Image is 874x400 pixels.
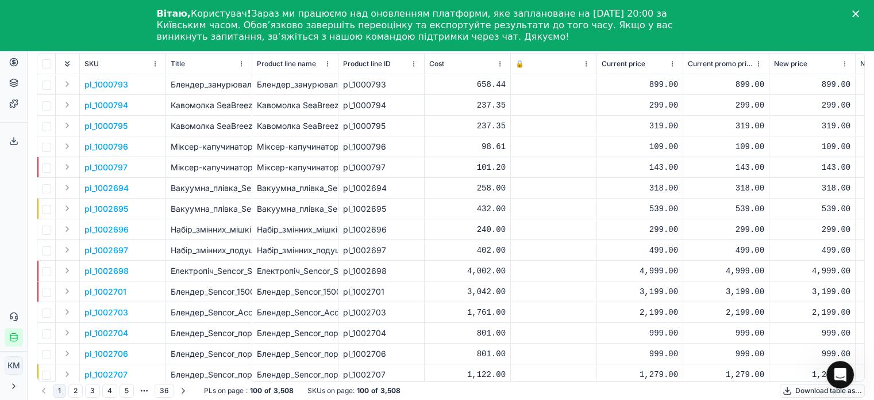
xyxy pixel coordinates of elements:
[84,182,129,194] button: pl_1002694
[602,245,678,256] div: 499.00
[343,59,391,68] span: Product line ID
[429,59,444,68] span: Cost
[429,120,506,132] div: 237.35
[774,224,850,235] div: 299.00
[688,245,764,256] div: 499.00
[343,245,419,256] div: pl_1002697
[257,79,333,90] div: Блендер_занурювальний_5_в_1_SeaBreeze_SB-094_(94)
[774,100,850,111] div: 299.00
[84,369,128,380] button: pl_1002707
[257,162,333,173] div: Міксер-капучинатор_SeaBreeze_SB-096_рожевий_(96)
[688,203,764,215] div: 539.00
[60,57,74,71] button: Expand all
[371,386,378,395] strong: of
[84,286,126,298] p: pl_1002701
[60,139,74,153] button: Expand
[602,203,678,215] div: 539.00
[774,265,850,277] div: 4,999.00
[176,384,190,398] button: Go to next page
[774,369,850,380] div: 1,279.00
[247,8,251,19] b: !
[68,384,83,398] button: 2
[204,386,244,395] span: PLs on page
[429,224,506,235] div: 240.00
[257,182,333,194] div: Вакуумна_плівка_Sencor_3_рулони_20_x_30_см_(SVX300CL)
[257,141,333,153] div: Міксер-капучинатор_SeaBreeze_SB-095_рожевий_(95)
[84,141,128,153] button: pl_1000796
[84,245,128,256] button: pl_1002697
[250,386,262,395] strong: 100
[171,265,247,277] p: Електропіч_Sencor_SEO_(SEO2000BK)
[774,286,850,298] div: 3,199.00
[602,120,678,132] div: 319.00
[60,346,74,360] button: Expand
[774,141,850,153] div: 109.00
[688,327,764,339] div: 999.00
[774,203,850,215] div: 539.00
[84,224,129,235] button: pl_1002696
[171,141,247,153] p: Міксер-капучинатор_SeaBreeze_SB-095_рожевий_(95)
[774,182,850,194] div: 318.00
[429,79,506,90] div: 658.44
[343,224,419,235] div: pl_1002696
[602,182,678,194] div: 318.00
[688,162,764,173] div: 143.00
[688,182,764,194] div: 318.00
[53,384,66,398] button: 1
[602,162,678,173] div: 143.00
[774,307,850,318] div: 2,199.00
[60,181,74,195] button: Expand
[774,59,807,68] span: New price
[102,384,117,398] button: 4
[774,79,850,90] div: 899.00
[257,265,333,277] div: Електропіч_Sencor_SEO_(SEO2000BK)
[274,386,294,395] strong: 3,508
[688,100,764,111] div: 299.00
[171,59,185,68] span: Title
[60,243,74,257] button: Expand
[774,348,850,360] div: 999.00
[688,265,764,277] div: 4,999.00
[780,384,865,398] button: Download table as...
[688,59,753,68] span: Current promo price
[5,356,23,375] button: КM
[84,265,129,277] button: pl_1002698
[120,384,134,398] button: 5
[774,327,850,339] div: 999.00
[380,386,401,395] strong: 3,508
[257,203,333,215] div: Вакуумна_плівка_Sencor_3_рулони_(SVX320CL)
[343,286,419,298] div: pl_1002701
[343,327,419,339] div: pl_1002704
[429,369,506,380] div: 1,122.00
[84,327,128,339] p: pl_1002704
[264,386,271,395] strong: of
[204,386,294,395] div: :
[602,265,678,277] div: 4,999.00
[60,222,74,236] button: Expand
[688,224,764,235] div: 299.00
[429,182,506,194] div: 258.00
[155,384,174,398] button: 36
[171,224,247,235] p: Набір_змінних_мішків_Sencor_SRX0031_для_робота-пилососа_SRV6485BK_5_шт_(SRX0031)
[429,141,506,153] div: 98.61
[60,264,74,277] button: Expand
[343,100,419,111] div: pl_1000794
[257,369,333,380] div: Блендер_Sencor_портативний_для_смузі_50_Вт_біло-сірий_(SBL150WH)
[688,348,764,360] div: 999.00
[157,8,699,43] div: Користувач Зараз ми працюємо над оновленням платформи, яке заплановане на [DATE] 20:00 за Київськ...
[257,224,333,235] div: Набір_змінних_мішків_Sencor_SRX0031_для_робота-пилососа_SRV6485BK_5_шт_(SRX0031)
[343,79,419,90] div: pl_1000793
[774,120,850,132] div: 319.00
[84,203,128,215] p: pl_1002695
[60,119,74,132] button: Expand
[84,162,128,173] p: pl_1000797
[774,245,850,256] div: 499.00
[84,59,99,68] span: SKU
[429,327,506,339] div: 801.00
[688,369,764,380] div: 1,279.00
[429,348,506,360] div: 801.00
[343,369,419,380] div: pl_1002707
